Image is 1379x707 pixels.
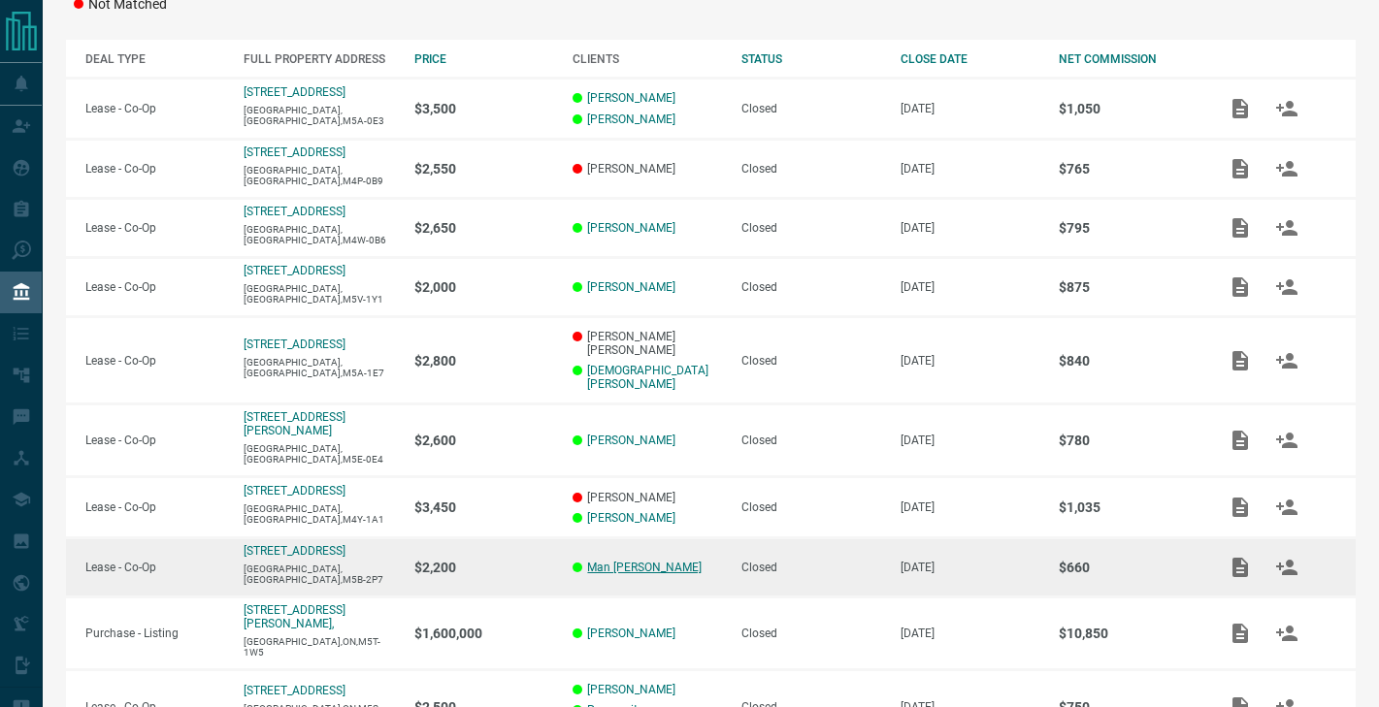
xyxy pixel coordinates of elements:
span: Add / View Documents [1217,560,1264,573]
span: Match Clients [1264,499,1310,513]
p: Lease - Co-Op [85,434,224,447]
div: DEAL TYPE [85,52,224,66]
p: Lease - Co-Op [85,221,224,235]
p: [DATE] [901,561,1039,574]
a: [STREET_ADDRESS] [244,205,345,218]
p: $1,600,000 [414,626,553,641]
p: $2,000 [414,279,553,295]
p: Lease - Co-Op [85,162,224,176]
p: Lease - Co-Op [85,561,224,574]
p: $2,800 [414,353,553,369]
p: [GEOGRAPHIC_DATA],[GEOGRAPHIC_DATA],M5V-1Y1 [244,283,395,305]
span: Add / View Documents [1217,353,1264,367]
span: Match Clients [1264,101,1310,114]
p: [GEOGRAPHIC_DATA],[GEOGRAPHIC_DATA],M4W-0B6 [244,224,395,245]
a: [STREET_ADDRESS] [244,85,345,99]
span: Add / View Documents [1217,434,1264,447]
div: Closed [741,354,880,368]
p: $2,550 [414,161,553,177]
a: [PERSON_NAME] [587,112,675,126]
a: [STREET_ADDRESS] [244,264,345,277]
p: [GEOGRAPHIC_DATA],[GEOGRAPHIC_DATA],M4Y-1A1 [244,503,395,525]
span: Add / View Documents [1217,220,1264,234]
p: $2,200 [414,560,553,575]
p: $795 [1059,220,1198,236]
div: Closed [741,627,880,640]
p: $840 [1059,353,1198,369]
span: Add / View Documents [1217,101,1264,114]
a: [PERSON_NAME] [587,221,675,235]
div: PRICE [414,52,553,66]
a: [DEMOGRAPHIC_DATA][PERSON_NAME] [587,364,722,391]
span: Match Clients [1264,220,1310,234]
div: Closed [741,102,880,115]
p: [GEOGRAPHIC_DATA],[GEOGRAPHIC_DATA],M5A-1E7 [244,357,395,378]
p: [GEOGRAPHIC_DATA],[GEOGRAPHIC_DATA],M5E-0E4 [244,443,395,465]
div: FULL PROPERTY ADDRESS [244,52,395,66]
a: [PERSON_NAME] [587,280,675,294]
p: [PERSON_NAME] [573,491,722,504]
p: [GEOGRAPHIC_DATA],[GEOGRAPHIC_DATA],M5B-2P7 [244,563,395,585]
div: NET COMMISSION [1059,52,1198,66]
a: [STREET_ADDRESS] [244,684,345,697]
p: [DATE] [901,354,1039,368]
a: [PERSON_NAME] [587,511,675,525]
span: Match Clients [1264,626,1310,639]
div: Closed [741,280,880,294]
p: Lease - Co-Op [85,102,224,115]
p: $10,850 [1059,626,1198,641]
a: [STREET_ADDRESS][PERSON_NAME], [244,603,345,630]
div: CLOSE DATE [901,52,1039,66]
p: $1,035 [1059,499,1198,515]
div: Closed [741,434,880,447]
span: Add / View Documents [1217,499,1264,513]
div: CLIENTS [573,52,722,66]
p: [DATE] [901,434,1039,447]
p: [DATE] [901,280,1039,294]
p: $2,650 [414,220,553,236]
p: [DATE] [901,627,1039,640]
span: Add / View Documents [1217,279,1264,293]
a: [STREET_ADDRESS] [244,337,345,351]
span: Add / View Documents [1217,161,1264,175]
a: [STREET_ADDRESS] [244,544,345,558]
span: Match Clients [1264,279,1310,293]
p: $1,050 [1059,101,1198,116]
a: [PERSON_NAME] [587,627,675,640]
a: [PERSON_NAME] [587,683,675,696]
span: Add / View Documents [1217,626,1264,639]
a: [STREET_ADDRESS] [244,145,345,159]
p: $2,600 [414,433,553,448]
a: Man [PERSON_NAME] [587,561,702,574]
span: Match Clients [1264,560,1310,573]
span: Match Clients [1264,161,1310,175]
p: [GEOGRAPHIC_DATA],[GEOGRAPHIC_DATA],M5A-0E3 [244,105,395,126]
p: [DATE] [901,221,1039,235]
a: [STREET_ADDRESS] [244,484,345,498]
p: [PERSON_NAME] [573,162,722,176]
a: [STREET_ADDRESS][PERSON_NAME] [244,410,345,437]
p: [DATE] [901,162,1039,176]
p: [DATE] [901,500,1039,514]
p: $3,500 [414,101,553,116]
p: [GEOGRAPHIC_DATA],ON,M5T-1W5 [244,636,395,658]
a: [PERSON_NAME] [587,91,675,105]
p: $780 [1059,433,1198,448]
p: [GEOGRAPHIC_DATA],[GEOGRAPHIC_DATA],M4P-0B9 [244,165,395,186]
span: Match Clients [1264,434,1310,447]
p: $660 [1059,560,1198,575]
p: $875 [1059,279,1198,295]
p: $3,450 [414,499,553,515]
p: Lease - Co-Op [85,500,224,514]
p: Lease - Co-Op [85,280,224,294]
p: Lease - Co-Op [85,354,224,368]
p: Purchase - Listing [85,627,224,640]
div: Closed [741,221,880,235]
